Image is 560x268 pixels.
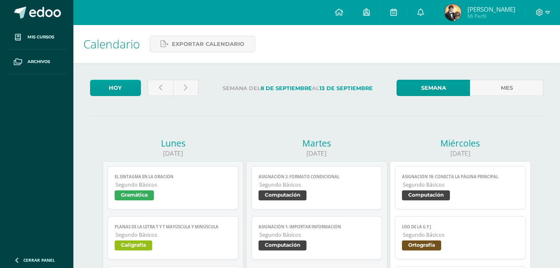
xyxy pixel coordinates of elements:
span: Cerrar panel [23,257,55,263]
span: Uso de la g y j [402,224,519,230]
span: Gramática [115,190,154,200]
span: Asignación 1: Importar información [259,224,375,230]
a: Mes [470,80,543,96]
a: Semana [397,80,470,96]
a: Hoy [90,80,141,96]
a: Asignación 18: Conecta la Página PrincipalSegundo BásicosComputación [395,166,526,210]
a: Asignación 1: Importar informaciónSegundo BásicosComputación [251,216,382,260]
span: Segundo Básicos [116,181,231,188]
strong: 13 de Septiembre [319,85,373,91]
a: Exportar calendario [150,36,255,52]
div: Martes [246,137,387,149]
span: Segundo Básicos [116,231,231,238]
span: Archivos [28,58,50,65]
div: [DATE] [246,149,387,158]
div: [DATE] [103,149,244,158]
a: Uso de la g y jSegundo BásicosOrtografía [395,216,526,260]
span: Segundo Básicos [259,231,375,238]
span: Computación [259,240,306,250]
span: Caligrafía [115,240,152,250]
span: Segundo Básicos [403,181,519,188]
span: Segundo Básicos [403,231,519,238]
a: Archivos [7,50,67,74]
a: Asignación 2: Formato condicionalSegundo BásicosComputación [251,166,382,210]
div: [DATE] [390,149,531,158]
span: Exportar calendario [172,36,244,52]
span: Ortografía [402,240,441,250]
a: Mis cursos [7,25,67,50]
span: Computación [259,190,306,200]
span: Asignación 2: Formato condicional [259,174,375,180]
strong: 8 de Septiembre [261,85,312,91]
span: Asignación 18: Conecta la Página Principal [402,174,519,180]
span: El sintagma en la oración [115,174,231,180]
a: El sintagma en la oraciónSegundo BásicosGramática [108,166,239,210]
span: Computación [402,190,450,200]
img: 1a576c4b5cbd41fc70383f3f77ce78f7.png [444,4,461,21]
span: Mis cursos [28,34,54,40]
span: Segundo Básicos [259,181,375,188]
span: Mi Perfil [467,13,515,20]
span: [PERSON_NAME] [467,5,515,13]
span: Calendario [83,36,140,52]
div: Miércoles [390,137,531,149]
div: Lunes [103,137,244,149]
span: PLANAS DE LA LETRA T y t mayúscula y minúscula [115,224,231,230]
label: Semana del al [205,80,390,97]
a: PLANAS DE LA LETRA T y t mayúscula y minúsculaSegundo BásicosCaligrafía [108,216,239,260]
